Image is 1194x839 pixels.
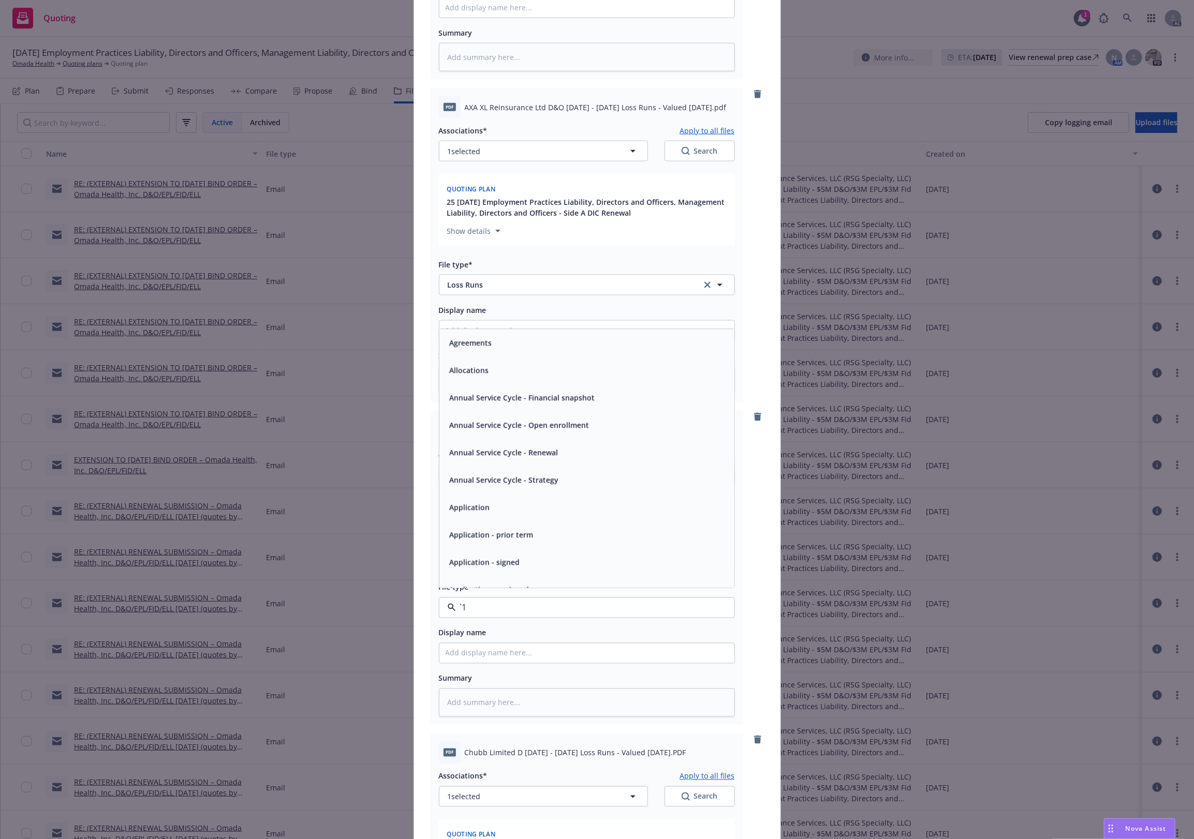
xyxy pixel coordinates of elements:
[665,141,735,161] button: SearchSearch
[450,338,492,349] button: Agreements
[439,673,473,683] span: Summary
[701,279,714,291] a: clear selection
[682,147,690,155] svg: Search
[465,102,727,113] span: AXA XL Reinsurance Ltd D&O [DATE] - [DATE] Loss Runs - Valued [DATE].pdf
[1104,818,1175,839] button: Nova Assist
[450,585,529,595] button: Application - unsigned
[443,225,505,237] button: Show details
[447,197,729,218] button: 25 [DATE] Employment Practices Liability, Directors and Officers, Management Liability, Directors...
[448,791,481,802] span: 1 selected
[456,602,714,614] input: Filter by keyword
[439,786,648,807] button: 1selected
[1104,819,1117,838] div: Drag to move
[439,305,487,315] span: Display name
[439,141,648,161] button: 1selected
[682,791,718,802] div: Search
[682,146,718,156] div: Search
[439,275,735,295] button: Loss Runsclear selection
[447,830,496,839] span: Quoting plan
[751,88,764,100] a: remove
[680,124,735,137] button: Apply to all files
[439,628,487,638] span: Display name
[1126,824,1167,833] span: Nova Assist
[439,28,473,38] span: Summary
[682,792,690,801] svg: Search
[450,365,489,376] button: Allocations
[450,393,595,403] button: Annual Service Cycle - Financial snapshot
[448,279,687,290] span: Loss Runs
[450,557,520,568] button: Application - signed
[751,411,764,423] a: remove
[439,260,473,269] span: File type*
[450,475,559,486] button: Annual Service Cycle - Strategy
[439,771,488,781] span: Associations*
[447,185,496,193] span: Quoting plan
[751,733,764,746] a: remove
[450,447,558,458] button: Annual Service Cycle - Renewal
[439,643,734,663] input: Add display name here...
[665,786,735,807] button: SearchSearch
[439,126,488,136] span: Associations*
[444,748,456,756] span: PDF
[444,103,456,111] span: pdf
[450,420,589,431] button: Annual Service Cycle - Open enrollment
[450,530,534,541] button: Application - prior term
[448,146,481,157] span: 1 selected
[450,502,490,513] button: Application
[680,770,735,782] button: Apply to all files
[439,321,734,340] input: Add display name here...
[465,747,686,758] span: Chubb Limited D [DATE] - [DATE] Loss Runs - Valued [DATE].PDF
